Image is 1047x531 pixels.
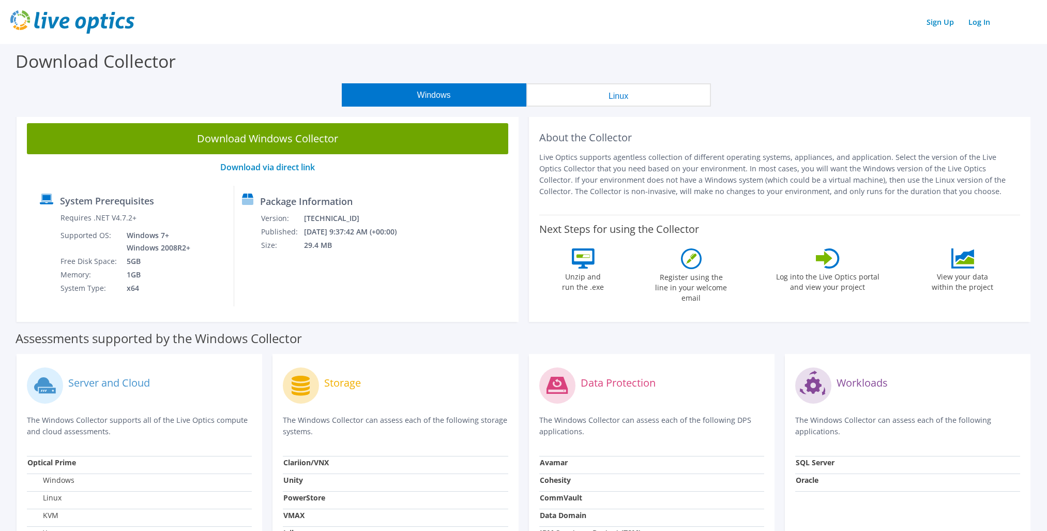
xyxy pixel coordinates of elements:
[16,333,302,344] label: Assessments supported by the Windows Collector
[261,239,304,252] td: Size:
[27,415,252,437] p: The Windows Collector supports all of the Live Optics compute and cloud assessments.
[539,415,764,437] p: The Windows Collector can assess each of the following DPS applications.
[837,378,888,388] label: Workloads
[963,14,995,30] a: Log In
[119,229,192,255] td: Windows 7+ Windows 2008R2+
[581,378,656,388] label: Data Protection
[324,378,361,388] label: Storage
[921,14,959,30] a: Sign Up
[796,475,818,485] strong: Oracle
[795,415,1020,437] p: The Windows Collector can assess each of the following applications.
[10,10,134,34] img: live_optics_svg.svg
[304,225,411,239] td: [DATE] 9:37:42 AM (+00:00)
[304,239,411,252] td: 29.4 MB
[540,493,582,503] strong: CommVault
[796,458,834,467] strong: SQL Server
[925,269,1000,292] label: View your data within the project
[60,213,136,223] label: Requires .NET V4.7.2+
[27,123,508,154] a: Download Windows Collector
[60,255,119,268] td: Free Disk Space:
[260,196,353,207] label: Package Information
[60,229,119,255] td: Supported OS:
[27,493,62,503] label: Linux
[261,212,304,225] td: Version:
[27,510,58,521] label: KVM
[119,255,192,268] td: 5GB
[16,49,176,73] label: Download Collector
[283,510,305,520] strong: VMAX
[559,269,607,292] label: Unzip and run the .exe
[283,458,329,467] strong: Clariion/VNX
[653,269,730,303] label: Register using the line in your welcome email
[539,223,699,235] label: Next Steps for using the Collector
[261,225,304,239] td: Published:
[526,83,711,107] button: Linux
[539,131,1021,144] h2: About the Collector
[540,475,571,485] strong: Cohesity
[283,493,325,503] strong: PowerStore
[60,282,119,295] td: System Type:
[27,458,76,467] strong: Optical Prime
[304,212,411,225] td: [TECHNICAL_ID]
[342,83,526,107] button: Windows
[776,269,880,292] label: Log into the Live Optics portal and view your project
[119,268,192,282] td: 1GB
[540,458,568,467] strong: Avamar
[60,196,154,206] label: System Prerequisites
[60,268,119,282] td: Memory:
[539,152,1021,197] p: Live Optics supports agentless collection of different operating systems, appliances, and applica...
[119,282,192,295] td: x64
[540,510,586,520] strong: Data Domain
[283,415,508,437] p: The Windows Collector can assess each of the following storage systems.
[68,378,150,388] label: Server and Cloud
[27,475,74,485] label: Windows
[283,475,303,485] strong: Unity
[220,161,315,173] a: Download via direct link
